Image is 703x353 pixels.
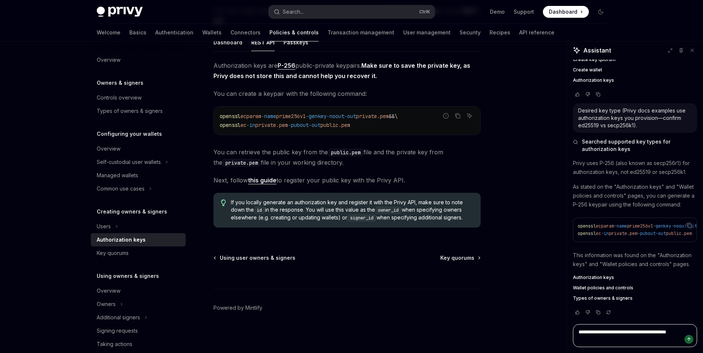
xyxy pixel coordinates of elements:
[278,62,295,70] a: P-256
[306,113,326,120] span: -genkey
[375,206,402,214] code: owner_id
[97,171,138,180] div: Managed wallets
[202,24,222,41] a: Wallets
[356,113,389,120] span: private.pem
[573,324,697,347] textarea: Ask a question...
[288,122,309,128] span: -pubout
[389,113,395,120] span: &&
[573,138,697,153] button: Searched supported key types for authorization keys
[97,235,146,244] div: Authorization keys
[91,91,186,104] a: Controls overview
[573,275,697,280] a: Authorization keys
[91,169,186,182] a: Managed wallets
[601,231,609,236] span: -in
[441,111,451,121] button: Report incorrect code
[231,199,473,222] span: If you locally generate an authorization key and register it with the Privy API, make sure to not...
[543,6,589,18] a: Dashboard
[213,147,481,168] span: You can retrieve the public key from the file and the private key from the file in your working d...
[637,231,656,236] span: -pubout
[573,251,697,269] p: This information was found on the "Authorization keys" and "Wallet policies and controls" pages.
[573,77,614,83] span: Authorization keys
[97,249,129,258] div: Key quorums
[573,275,614,280] span: Authorization keys
[594,91,603,98] button: Copy chat response
[213,304,262,312] a: Powered by Mintlify
[248,176,276,184] a: this guide
[596,231,601,236] span: ec
[91,220,186,233] button: Toggle Users section
[578,107,692,129] div: Desired key type (Privy docs examples use authorization keys you provision—confirm ed25519 vs sec...
[326,113,344,120] span: -noout
[91,182,186,195] button: Toggle Common use cases section
[573,57,616,63] span: Create key quorum
[614,223,627,229] span: -name
[453,111,462,121] button: Copy the contents from the code block
[214,254,295,262] a: Using user owners & signers
[573,159,697,176] p: Privy uses P-256 (also known as secp256r1) for authorization keys, not ed25519 or secp256k1.
[403,24,451,41] a: User management
[666,231,692,236] span: public.pem
[213,34,242,51] div: Dashboard
[514,8,534,16] a: Support
[97,300,116,309] div: Owners
[583,309,592,316] button: Vote that response was not good
[490,8,505,16] a: Demo
[251,34,275,51] div: REST API
[609,231,637,236] span: private.pem
[97,326,138,335] div: Signing requests
[582,138,697,153] span: Searched supported key types for authorization keys
[573,309,582,316] button: Vote that response was good
[656,231,666,236] span: -out
[440,254,480,262] a: Key quorums
[241,122,246,128] span: ec
[255,122,288,128] span: private.pem
[91,311,186,324] button: Toggle Additional signers section
[583,46,611,55] span: Assistant
[283,34,308,51] div: Passkeys
[583,91,592,98] button: Vote that response was not good
[91,104,186,118] a: Types of owners & signers
[573,295,633,301] span: Types of owners & signers
[671,223,687,229] span: -noout
[91,233,186,246] a: Authorization keys
[221,199,226,206] svg: Tip
[604,309,613,316] button: Reload last chat
[594,309,603,316] button: Copy chat response
[573,57,697,63] a: Create key quorum
[261,113,276,120] span: -name
[97,107,163,115] div: Types of owners & signers
[595,6,607,18] button: Toggle dark mode
[91,142,186,155] a: Overview
[269,24,319,41] a: Policies & controls
[684,335,693,344] button: Send message
[347,214,377,222] code: signer_id
[231,24,261,41] a: Connectors
[97,313,140,322] div: Additional signers
[653,223,671,229] span: -genkey
[254,206,265,214] code: id
[573,67,602,73] span: Create wallet
[97,130,162,138] h5: Configuring your wallets
[627,223,653,229] span: prime256v1
[246,122,255,128] span: -in
[573,285,697,291] a: Wallet policies and controls
[276,113,306,120] span: prime256v1
[91,324,186,337] a: Signing requests
[684,221,694,230] button: Copy the contents from the code block
[321,122,350,128] span: public.pem
[97,184,145,193] div: Common use cases
[213,60,481,81] span: Authorization keys are public-private keypairs.
[97,286,120,295] div: Overview
[213,88,481,99] span: You can create a keypair with the following command:
[465,111,474,121] button: Ask AI
[519,24,554,41] a: API reference
[328,24,394,41] a: Transaction management
[97,78,143,87] h5: Owners & signers
[573,295,697,301] a: Types of owners & signers
[309,122,321,128] span: -out
[91,337,186,351] a: Taking actions
[490,24,510,41] a: Recipes
[573,91,582,98] button: Vote that response was good
[596,223,614,229] span: ecparam
[395,113,398,120] span: \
